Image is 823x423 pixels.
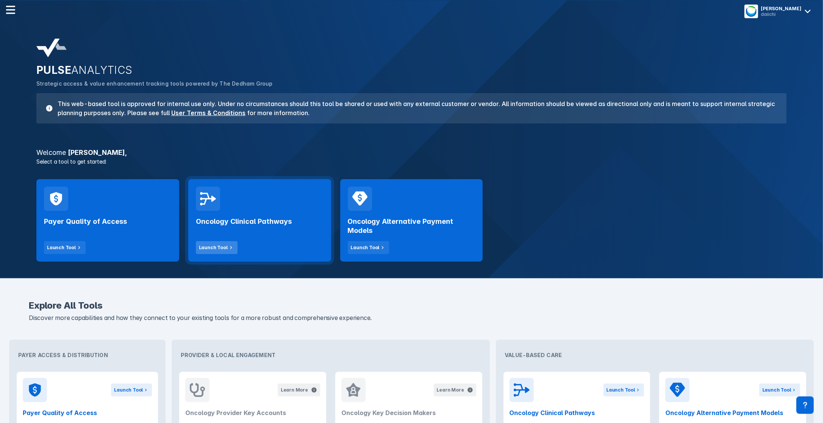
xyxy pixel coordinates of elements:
div: Learn More [437,387,464,393]
p: Discover more capabilities and how they connect to your existing tools for a more robust and comp... [29,313,794,323]
h3: This web-based tool is approved for internal use only. Under no circumstances should this tool be... [53,99,778,117]
div: Launch Tool [762,387,791,393]
div: Value-Based Care [499,343,811,367]
div: Launch Tool [199,244,228,251]
button: Launch Tool [604,384,645,396]
div: Launch Tool [607,387,635,393]
h2: Payer Quality of Access [23,408,152,417]
h2: Payer Quality of Access [44,217,127,226]
span: ANALYTICS [71,64,133,76]
div: Launch Tool [47,244,76,251]
div: Payer Access & Distribution [12,343,163,367]
button: Learn More [278,384,320,396]
a: User Terms & Conditions [171,109,246,117]
button: Learn More [434,384,476,396]
button: Launch Tool [44,241,86,254]
h2: Oncology Key Decision Makers [341,408,476,417]
p: Strategic access & value enhancement tracking tools powered by The Dedham Group [36,80,787,88]
a: Oncology Clinical PathwaysLaunch Tool [188,179,331,262]
h2: Oncology Clinical Pathways [510,408,645,417]
h2: Oncology Alternative Payment Models [348,217,476,235]
button: Launch Tool [348,241,390,254]
button: Launch Tool [111,384,152,396]
h2: Explore All Tools [29,301,794,310]
h3: [PERSON_NAME] , [32,149,791,156]
div: Learn More [281,387,308,393]
h2: PULSE [36,64,787,76]
div: Launch Tool [351,244,380,251]
button: Launch Tool [759,384,800,396]
div: Provider & Local Engagement [175,343,487,367]
img: menu--horizontal.svg [6,5,15,14]
div: [PERSON_NAME] [761,6,802,11]
h2: Oncology Provider Key Accounts [185,408,320,417]
span: Welcome [36,148,66,156]
h2: Oncology Clinical Pathways [196,217,292,226]
a: Oncology Alternative Payment ModelsLaunch Tool [340,179,483,262]
h2: Oncology Alternative Payment Models [665,408,800,417]
img: menu button [746,6,757,17]
button: Launch Tool [196,241,238,254]
div: daiichi [761,11,802,17]
p: Select a tool to get started: [32,158,791,165]
a: Payer Quality of AccessLaunch Tool [36,179,179,262]
div: Launch Tool [114,387,143,393]
img: pulse-analytics-logo [36,39,67,58]
div: Contact Support [796,396,814,414]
